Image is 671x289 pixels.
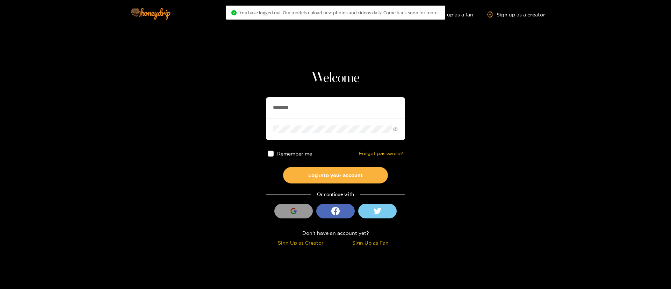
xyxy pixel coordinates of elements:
h1: Welcome [266,70,405,87]
button: Log into your account [283,167,388,183]
a: Sign up as a fan [425,12,473,17]
span: check-circle [231,10,237,15]
span: You have logged out. Our models upload new photos and videos daily. Come back soon for more.. [239,10,440,15]
div: Or continue with [266,190,405,198]
div: Don't have an account yet? [266,229,405,237]
div: Sign Up as Fan [337,239,403,247]
div: Sign Up as Creator [268,239,334,247]
span: eye-invisible [393,127,398,131]
span: Remember me [277,151,312,156]
a: Sign up as a creator [487,12,545,17]
a: Forgot password? [359,151,403,157]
